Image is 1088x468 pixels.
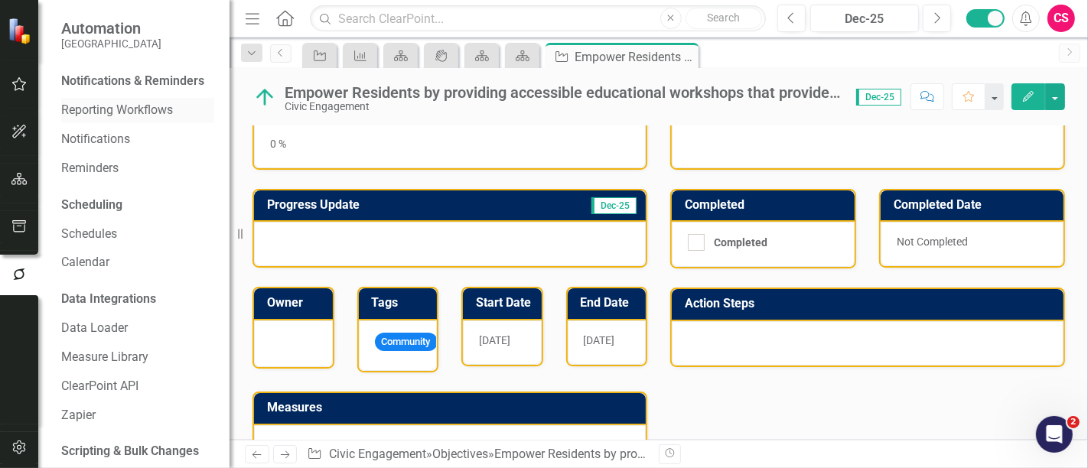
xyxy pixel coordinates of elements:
a: Reporting Workflows [61,102,214,119]
span: [DATE] [479,334,510,346]
div: Dec-25 [816,10,914,28]
span: Community [375,333,438,352]
div: Empower Residents by providing accessible educational workshops that provide practical knowledge ... [575,47,695,67]
a: Measure Library [61,349,214,366]
small: [GEOGRAPHIC_DATA] [61,37,161,50]
div: Not Completed [881,222,1064,266]
input: Search ClearPoint... [310,5,766,32]
span: 2 [1067,416,1080,428]
a: Reminders [61,160,214,177]
div: Data Integrations [61,291,156,308]
img: ClearPoint Strategy [8,18,34,44]
h3: Progress Update [267,198,513,212]
span: Dec-25 [856,89,901,106]
button: Dec-25 [810,5,919,32]
h3: Measures [267,401,638,414]
a: Objectives [432,447,488,461]
span: Dec-25 [591,197,637,214]
a: Calendar [61,254,214,271]
span: Automation [61,19,161,37]
h3: End Date [581,296,639,310]
span: Search [707,11,740,24]
iframe: Intercom live chat [1036,416,1073,453]
img: On Target [252,85,277,109]
div: 0 % [254,124,646,168]
div: Civic Engagement [285,101,841,112]
div: Notifications & Reminders [61,73,204,90]
a: Schedules [61,226,214,243]
h3: Tags [372,296,430,310]
h3: Owner [267,296,325,310]
button: CS [1047,5,1075,32]
button: Search [686,8,762,29]
a: Data Loader [61,320,214,337]
span: [DATE] [584,334,615,346]
div: Scripting & Bulk Changes [61,443,199,460]
h3: Action Steps [685,297,1056,310]
a: Civic Engagement [329,447,426,461]
div: » » [307,446,647,463]
h3: Completed Date [894,198,1056,212]
h3: Start Date [476,296,534,310]
h3: Completed [685,198,847,212]
div: Empower Residents by providing accessible educational workshops that provide practical knowledge ... [285,84,841,101]
div: Scheduling [61,197,122,214]
a: Notifications [61,131,214,148]
a: ClearPoint API [61,378,214,395]
a: Zapier [61,407,214,424]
